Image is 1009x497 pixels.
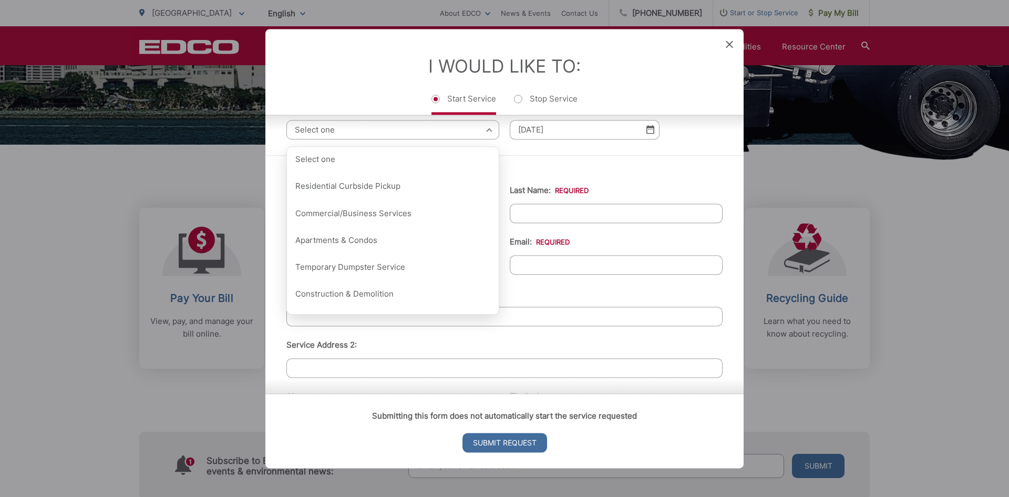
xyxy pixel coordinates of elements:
[510,186,589,195] label: Last Name:
[514,94,578,115] label: Stop Service
[372,411,637,421] strong: Submitting this form does not automatically start the service requested
[287,174,499,200] div: Residential Curbside Pickup
[431,94,496,115] label: Start Service
[287,255,499,281] div: Temporary Dumpster Service
[510,237,570,247] label: Email:
[287,200,499,227] div: Commercial/Business Services
[510,120,660,139] input: Select date
[646,125,654,134] img: Select date
[287,147,499,173] div: Select one
[286,340,357,350] label: Service Address 2:
[287,227,499,253] div: Apartments & Condos
[428,55,581,77] label: I Would Like To:
[462,433,547,452] input: Submit Request
[287,281,499,308] div: Construction & Demolition
[286,120,499,139] span: Select one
